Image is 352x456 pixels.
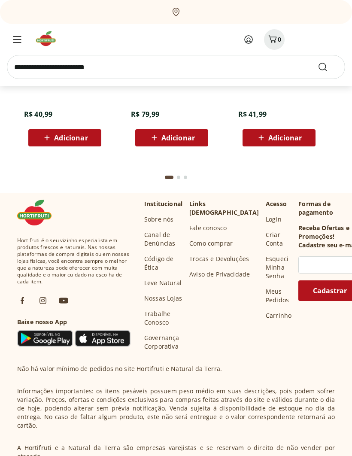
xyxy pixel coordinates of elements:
[17,200,60,225] img: Hortifruti
[7,29,27,50] button: Menu
[238,109,267,119] span: R$ 41,99
[266,231,291,248] a: Criar Conta
[266,200,287,208] p: Acesso
[189,270,250,279] a: Aviso de Privacidade
[189,224,227,232] a: Fale conosco
[144,200,182,208] p: Institucional
[144,294,182,303] a: Nossas Lojas
[313,287,347,294] span: Cadastrar
[266,255,291,280] a: Esqueci Minha Senha
[58,295,69,306] img: ytb
[144,231,182,248] a: Canal de Denúncias
[182,167,189,188] button: Go to page 3 from fs-carousel
[144,279,182,287] a: Leve Natural
[144,255,182,272] a: Código de Ética
[268,134,302,141] span: Adicionar
[17,365,222,373] p: Não há valor mínimo de pedidos no site Hortifruti e Natural da Terra.
[135,129,208,146] button: Adicionar
[266,215,282,224] a: Login
[278,35,281,43] span: 0
[266,311,291,320] a: Carrinho
[17,387,335,430] p: Informações importantes: os itens pesáveis possuem peso médio em suas descrições, pois podem sofr...
[264,29,285,50] button: Carrinho
[17,330,73,347] img: Google Play Icon
[318,62,338,72] button: Submit Search
[28,129,101,146] button: Adicionar
[266,287,291,304] a: Meus Pedidos
[7,55,345,79] input: search
[144,215,173,224] a: Sobre nós
[75,330,130,347] img: App Store Icon
[34,30,63,47] img: Hortifruti
[144,310,182,327] a: Trabalhe Conosco
[189,239,233,248] a: Como comprar
[54,134,88,141] span: Adicionar
[24,109,52,119] span: R$ 40,99
[17,237,130,285] span: Hortifruti é o seu vizinho especialista em produtos frescos e naturais. Nas nossas plataformas de...
[131,109,159,119] span: R$ 79,99
[175,167,182,188] button: Go to page 2 from fs-carousel
[17,318,130,326] h3: Baixe nosso App
[161,134,195,141] span: Adicionar
[189,255,249,263] a: Trocas e Devoluções
[243,129,316,146] button: Adicionar
[144,334,182,351] a: Governança Corporativa
[38,295,48,306] img: ig
[189,200,259,217] p: Links [DEMOGRAPHIC_DATA]
[163,167,175,188] button: Current page from fs-carousel
[17,295,27,306] img: fb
